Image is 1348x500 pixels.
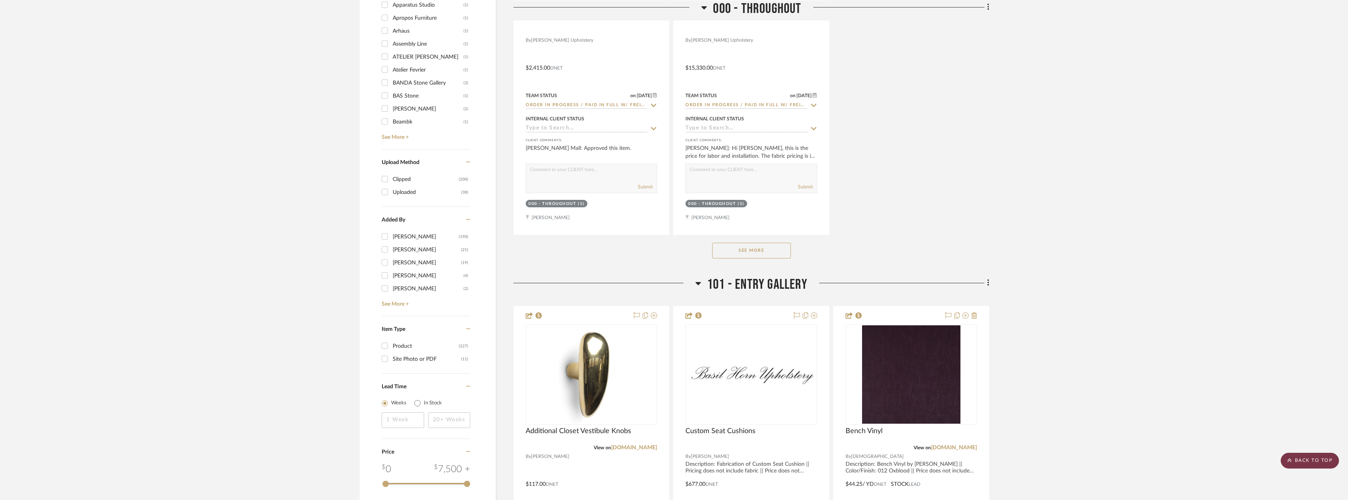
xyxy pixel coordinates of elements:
div: 0 [526,325,657,424]
span: 101 - ENTRY GALLERY [707,276,807,293]
a: See More + [380,128,470,141]
span: By [685,453,691,460]
div: [PERSON_NAME] [393,282,463,295]
span: Price [382,449,394,455]
span: [DEMOGRAPHIC_DATA] [851,453,904,460]
img: Custom Seat Cushions [686,360,816,389]
div: Assembly Line [393,38,463,50]
button: Submit [638,183,653,190]
span: [DATE] [636,93,653,98]
div: Apropos Furniture [393,12,463,24]
div: (1) [578,201,585,207]
div: Team Status [526,92,557,99]
div: (1) [463,64,468,76]
div: (1) [463,38,468,50]
a: [DOMAIN_NAME] [611,445,657,450]
div: [PERSON_NAME] [393,269,463,282]
div: [PERSON_NAME] [393,231,459,243]
span: Upload Method [382,160,419,165]
span: Lead Time [382,384,406,389]
div: ATELIER [PERSON_NAME] [393,51,463,63]
span: View on [914,445,931,450]
input: Type to Search… [685,102,807,109]
div: Atelier Fevrier [393,64,463,76]
input: Type to Search… [526,125,648,133]
span: [PERSON_NAME] [691,453,729,460]
span: Additional Closet Vestibule Knobs [526,427,631,435]
label: In Stock [424,399,442,407]
div: [PERSON_NAME] [393,244,461,256]
div: 000 - THROUGHOUT [528,201,576,207]
div: BAS Stone [393,90,463,102]
span: [PERSON_NAME] Upholstery [691,37,753,44]
div: 0 [846,325,977,424]
div: (3) [463,77,468,89]
div: Beambk [393,116,463,128]
img: Bench Vinyl [862,325,960,424]
div: [PERSON_NAME] [393,256,461,269]
a: See More + [380,295,470,308]
div: BANDA Stone Gallery [393,77,463,89]
div: [PERSON_NAME] [393,103,463,115]
div: Team Status [685,92,717,99]
div: (1) [738,201,744,207]
button: Submit [798,183,813,190]
div: 0 [382,462,391,476]
span: By [846,453,851,460]
div: Internal Client Status [685,115,744,122]
div: Product [393,340,459,352]
div: (1) [463,12,468,24]
input: Type to Search… [526,102,648,109]
span: [DATE] [796,93,812,98]
div: (11) [461,353,468,365]
div: (1) [463,51,468,63]
div: (2) [463,103,468,115]
div: (2) [463,282,468,295]
div: Internal Client Status [526,115,584,122]
img: Additional Closet Vestibule Knobs [530,325,653,424]
button: See More [712,243,791,258]
div: (19) [461,256,468,269]
div: Uploaded [393,186,461,199]
span: [PERSON_NAME] [531,453,569,460]
div: (200) [459,173,468,186]
div: [PERSON_NAME] Mall: Approved this item. [526,144,657,160]
div: 0 [686,325,816,424]
div: (1) [463,90,468,102]
input: Type to Search… [685,125,807,133]
span: By [526,453,531,460]
span: By [685,37,691,44]
div: (21) [461,244,468,256]
span: Item Type [382,327,405,332]
label: Weeks [391,399,406,407]
div: (227) [459,340,468,352]
input: 1 Week [382,412,424,428]
div: Site Photo or PDF [393,353,461,365]
div: (4) [463,269,468,282]
div: (1) [463,116,468,128]
scroll-to-top-button: BACK TO TOP [1281,453,1339,469]
span: on [790,93,796,98]
span: on [630,93,636,98]
span: By [526,37,531,44]
div: Clipped [393,173,459,186]
span: View on [594,445,611,450]
div: (38) [461,186,468,199]
a: [DOMAIN_NAME] [931,445,977,450]
span: [PERSON_NAME] Upholstery [531,37,593,44]
span: Added By [382,217,405,223]
div: [PERSON_NAME]: Hi [PERSON_NAME], this is the price for labor and installation. The fabric pricing... [685,144,817,160]
span: Bench Vinyl [846,427,883,435]
input: 20+ Weeks [428,412,471,428]
div: Arhaus [393,25,463,37]
div: (1) [463,25,468,37]
div: 000 - THROUGHOUT [688,201,736,207]
div: 7,500 + [434,462,470,476]
span: Custom Seat Cushions [685,427,755,435]
div: (190) [459,231,468,243]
